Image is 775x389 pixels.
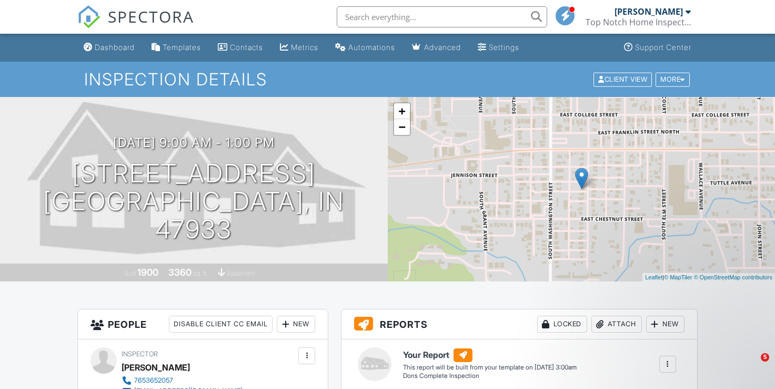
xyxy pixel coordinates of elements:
[403,372,577,381] div: Dons Complete Inspection
[331,38,399,57] a: Automations (Basic)
[394,119,410,135] a: Zoom out
[214,38,267,57] a: Contacts
[341,309,697,339] h3: Reports
[169,316,273,333] div: Disable Client CC Email
[620,38,696,57] a: Support Center
[277,316,315,333] div: New
[134,376,173,385] div: 7653652057
[586,17,691,27] div: Top Notch Home Inspections LLC
[276,38,323,57] a: Metrics
[642,273,775,282] div: |
[403,363,577,372] div: This report will be built from your template on [DATE] 3:00am
[664,274,692,280] a: © MapTiler
[635,43,691,52] div: Support Center
[615,6,683,17] div: [PERSON_NAME]
[424,43,461,52] div: Advanced
[95,43,135,52] div: Dashboard
[291,43,318,52] div: Metrics
[408,38,465,57] a: Advanced
[113,135,275,150] h3: [DATE] 9:00 am - 1:00 pm
[645,274,662,280] a: Leaflet
[694,274,772,280] a: © OpenStreetMap contributors
[592,75,655,83] a: Client View
[122,359,190,375] div: [PERSON_NAME]
[17,160,371,243] h1: [STREET_ADDRESS] [GEOGRAPHIC_DATA], IN 47933
[193,269,208,277] span: sq. ft.
[739,353,764,378] iframe: Intercom live chat
[77,5,100,28] img: The Best Home Inspection Software - Spectora
[78,309,328,339] h3: People
[168,267,192,278] div: 3360
[230,43,263,52] div: Contacts
[761,353,769,362] span: 5
[84,70,691,89] h1: Inspection Details
[474,38,524,57] a: Settings
[403,348,577,362] h6: Your Report
[163,43,201,52] div: Templates
[227,269,255,277] span: basement
[656,72,690,86] div: More
[137,267,158,278] div: 1900
[337,6,547,27] input: Search everything...
[489,43,519,52] div: Settings
[537,316,587,333] div: Locked
[593,72,652,86] div: Client View
[79,38,139,57] a: Dashboard
[348,43,395,52] div: Automations
[394,103,410,119] a: Zoom in
[108,5,194,27] span: SPECTORA
[122,350,158,358] span: Inspector
[77,14,194,36] a: SPECTORA
[124,269,136,277] span: Built
[122,375,243,386] a: 7653652057
[147,38,205,57] a: Templates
